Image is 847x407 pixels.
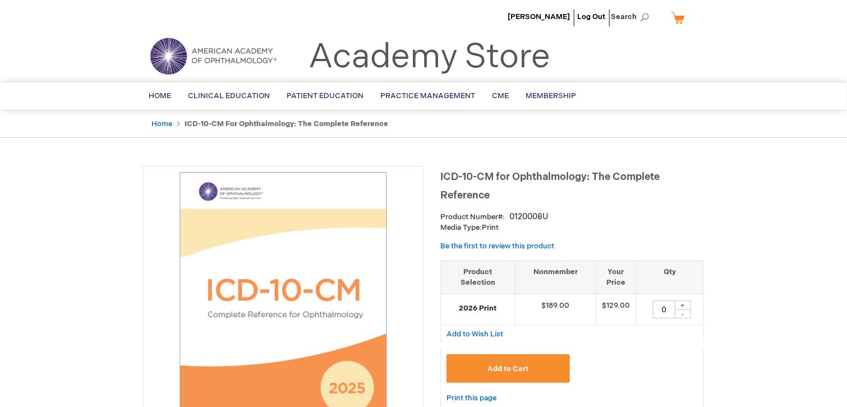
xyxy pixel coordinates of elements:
td: $189.00 [515,294,596,325]
strong: Product Number [440,212,505,221]
p: Print [440,223,704,233]
th: Qty [636,260,703,294]
a: [PERSON_NAME] [508,12,570,21]
input: Qty [653,300,675,318]
a: Print this page [446,391,496,405]
span: Patient Education [287,91,363,100]
div: + [674,300,691,310]
strong: ICD-10-CM for Ophthalmology: The Complete Reference [185,119,388,128]
span: Search [611,6,653,28]
span: Membership [526,91,576,100]
a: Home [151,119,172,128]
span: Add to Cart [487,364,528,373]
a: Academy Store [309,37,550,77]
th: Product Selection [441,260,515,294]
span: Practice Management [380,91,475,100]
td: $129.00 [596,294,636,325]
a: Be the first to review this product [440,242,554,251]
strong: Media Type: [440,223,482,232]
span: CME [492,91,509,100]
span: Clinical Education [188,91,270,100]
span: Add to Wish List [446,330,503,339]
div: 0120008U [509,211,548,223]
span: ICD-10-CM for Ophthalmology: The Complete Reference [440,171,660,201]
button: Add to Cart [446,354,570,383]
div: - [674,309,691,318]
span: Home [149,91,171,100]
a: Add to Wish List [446,329,503,339]
a: Log Out [577,12,605,21]
th: Nonmember [515,260,596,294]
th: Your Price [596,260,636,294]
strong: 2026 Print [446,303,509,314]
